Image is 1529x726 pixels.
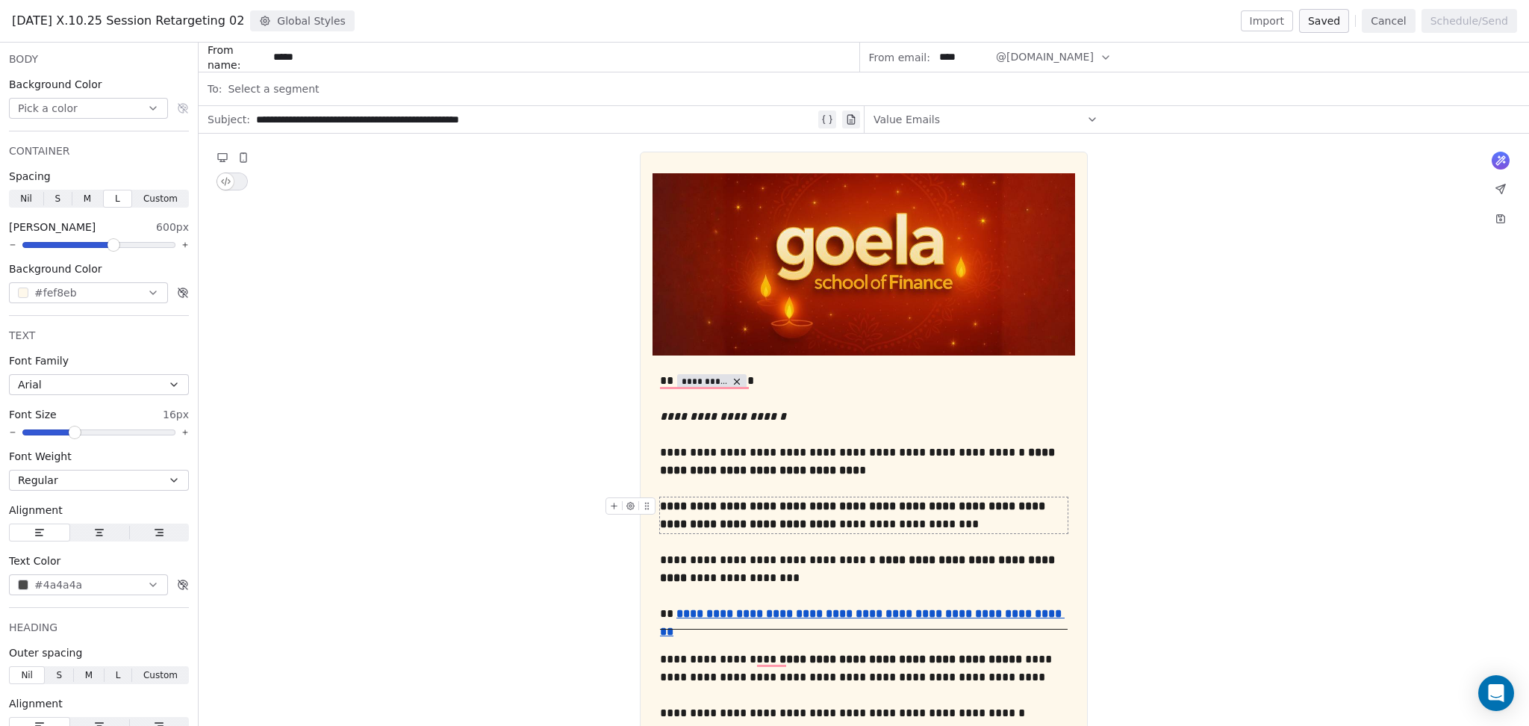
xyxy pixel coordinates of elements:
span: Text Color [9,553,60,568]
button: Pick a color [9,98,168,119]
span: Font Family [9,353,69,368]
span: S [55,192,60,205]
span: 16px [163,407,189,422]
span: [DATE] X.10.25 Session Retargeting 02 [12,12,244,30]
span: Spacing [9,169,51,184]
span: Background Color [9,261,102,276]
button: Global Styles [250,10,355,31]
span: 600px [156,220,189,235]
span: M [84,192,91,205]
span: Subject: [208,112,250,131]
div: CONTAINER [9,143,189,158]
button: #fef8eb [9,282,168,303]
span: Alignment [9,503,63,518]
button: Schedule/Send [1421,9,1517,33]
span: #fef8eb [34,285,77,301]
span: Value Emails [874,112,940,127]
button: Cancel [1362,9,1415,33]
div: Open Intercom Messenger [1478,675,1514,711]
span: From email: [869,50,930,65]
div: TEXT [9,328,189,343]
span: #4a4a4a [34,577,82,593]
span: Custom [143,668,178,682]
div: HEADING [9,620,189,635]
span: @[DOMAIN_NAME] [996,49,1094,65]
span: From name: [208,43,267,72]
span: M [85,668,93,682]
button: Saved [1299,9,1349,33]
span: Background Color [9,77,102,92]
span: Nil [20,192,32,205]
span: Font Weight [9,449,72,464]
span: To: [208,81,222,96]
span: S [56,668,62,682]
button: Import [1241,10,1293,31]
span: Arial [18,377,42,392]
span: Alignment [9,696,63,711]
div: BODY [9,52,189,66]
span: Outer spacing [9,645,82,660]
span: Font Size [9,407,57,422]
button: #4a4a4a [9,574,168,595]
span: Regular [18,473,58,488]
span: [PERSON_NAME] [9,220,96,235]
span: Custom [143,192,178,205]
span: Select a segment [228,81,319,96]
span: L [116,668,121,682]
